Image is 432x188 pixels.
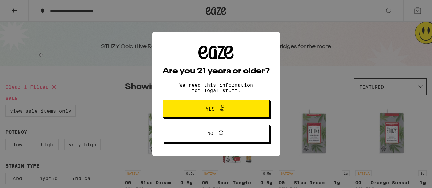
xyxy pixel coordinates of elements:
p: We need this information for legal stuff. [173,82,259,93]
span: Yes [206,106,215,111]
h2: Are you 21 years or older? [163,67,270,75]
button: Yes [163,100,270,118]
button: No [163,125,270,142]
span: No [207,131,213,136]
